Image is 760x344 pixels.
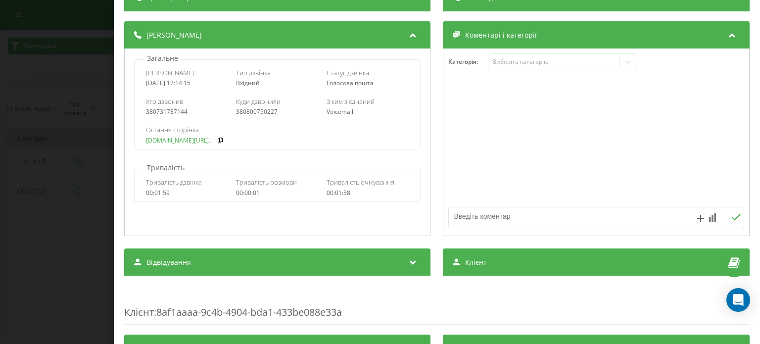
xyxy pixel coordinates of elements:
div: 380731787144 [146,108,229,115]
span: Клієнт [124,305,154,319]
h4: Категорія : [449,58,488,65]
span: Клієнт [466,257,487,267]
span: Тривалість дзвінка [146,178,202,187]
span: Голосова пошта [327,79,374,87]
span: Хто дзвонив [146,97,183,106]
span: Тривалість очікування [327,178,394,187]
div: : 8af1aaaa-9c4b-4904-bda1-433be088e33a [124,286,750,325]
span: Тривалість розмови [237,178,297,187]
span: Куди дзвонили [237,97,281,106]
div: Виберіть категорію [492,58,616,66]
span: Тип дзвінка [237,68,271,77]
p: Загальне [144,53,181,63]
p: Тривалість [144,163,187,173]
span: Остання сторінка [146,125,199,134]
div: 380800750227 [237,108,319,115]
div: 00:01:58 [327,190,409,197]
div: 00:01:59 [146,190,229,197]
span: [PERSON_NAME] [146,68,194,77]
span: Коментарі і категорії [466,30,537,40]
span: [PERSON_NAME] [146,30,202,40]
span: Вхідний [237,79,260,87]
span: Відвідування [146,257,191,267]
div: [DATE] 12:14:15 [146,80,229,87]
div: 00:00:01 [237,190,319,197]
div: Voicemail [327,108,409,115]
a: [DOMAIN_NAME][URL].. [146,137,212,144]
span: З ким з'єднаний [327,97,375,106]
span: Статус дзвінка [327,68,369,77]
div: Open Intercom Messenger [726,288,750,312]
